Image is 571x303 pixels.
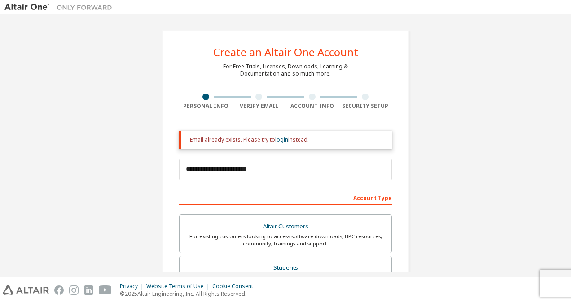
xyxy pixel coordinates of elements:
div: Create an Altair One Account [213,47,358,58]
div: Account Info [285,102,339,110]
div: Students [185,262,386,274]
div: Email already exists. Please try to instead. [190,136,385,143]
div: Verify Email [233,102,286,110]
img: facebook.svg [54,285,64,295]
div: Personal Info [179,102,233,110]
a: login [275,136,288,143]
img: instagram.svg [69,285,79,295]
div: Cookie Consent [212,283,259,290]
div: Website Terms of Use [146,283,212,290]
div: Altair Customers [185,220,386,233]
img: linkedin.svg [84,285,93,295]
div: Account Type [179,190,392,205]
div: For existing customers looking to access software downloads, HPC resources, community, trainings ... [185,233,386,247]
div: Security Setup [339,102,392,110]
img: altair_logo.svg [3,285,49,295]
div: Privacy [120,283,146,290]
img: Altair One [4,3,117,12]
img: youtube.svg [99,285,112,295]
p: © 2025 Altair Engineering, Inc. All Rights Reserved. [120,290,259,298]
div: For Free Trials, Licenses, Downloads, Learning & Documentation and so much more. [223,63,348,77]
